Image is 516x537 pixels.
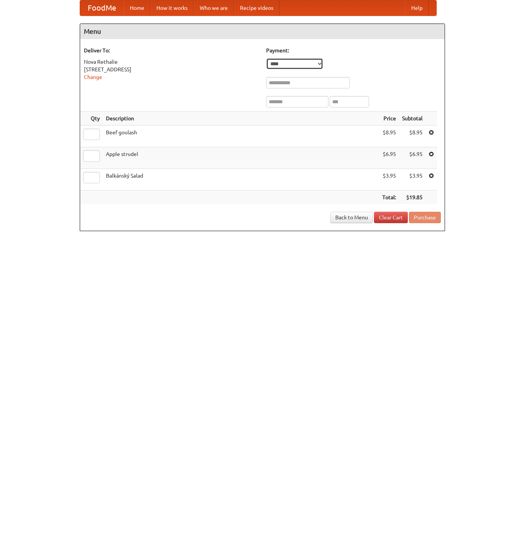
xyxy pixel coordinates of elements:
td: $3.95 [399,169,426,191]
h5: Payment: [266,47,441,54]
h4: Menu [80,24,445,39]
a: Who we are [194,0,234,16]
th: $19.85 [399,191,426,205]
a: Change [84,74,102,80]
td: Apple strudel [103,147,379,169]
td: $6.95 [379,147,399,169]
td: $8.95 [379,126,399,147]
th: Qty [80,112,103,126]
a: Recipe videos [234,0,279,16]
th: Price [379,112,399,126]
a: Help [405,0,429,16]
a: Clear Cart [374,212,408,223]
button: Purchase [409,212,441,223]
td: Beef goulash [103,126,379,147]
h5: Deliver To: [84,47,259,54]
th: Description [103,112,379,126]
a: Back to Menu [330,212,373,223]
div: Nova Rethalie [84,58,259,66]
td: $3.95 [379,169,399,191]
th: Total: [379,191,399,205]
th: Subtotal [399,112,426,126]
td: $8.95 [399,126,426,147]
td: Balkánský Salad [103,169,379,191]
div: [STREET_ADDRESS] [84,66,259,73]
td: $6.95 [399,147,426,169]
a: Home [124,0,150,16]
a: How it works [150,0,194,16]
a: FoodMe [80,0,124,16]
